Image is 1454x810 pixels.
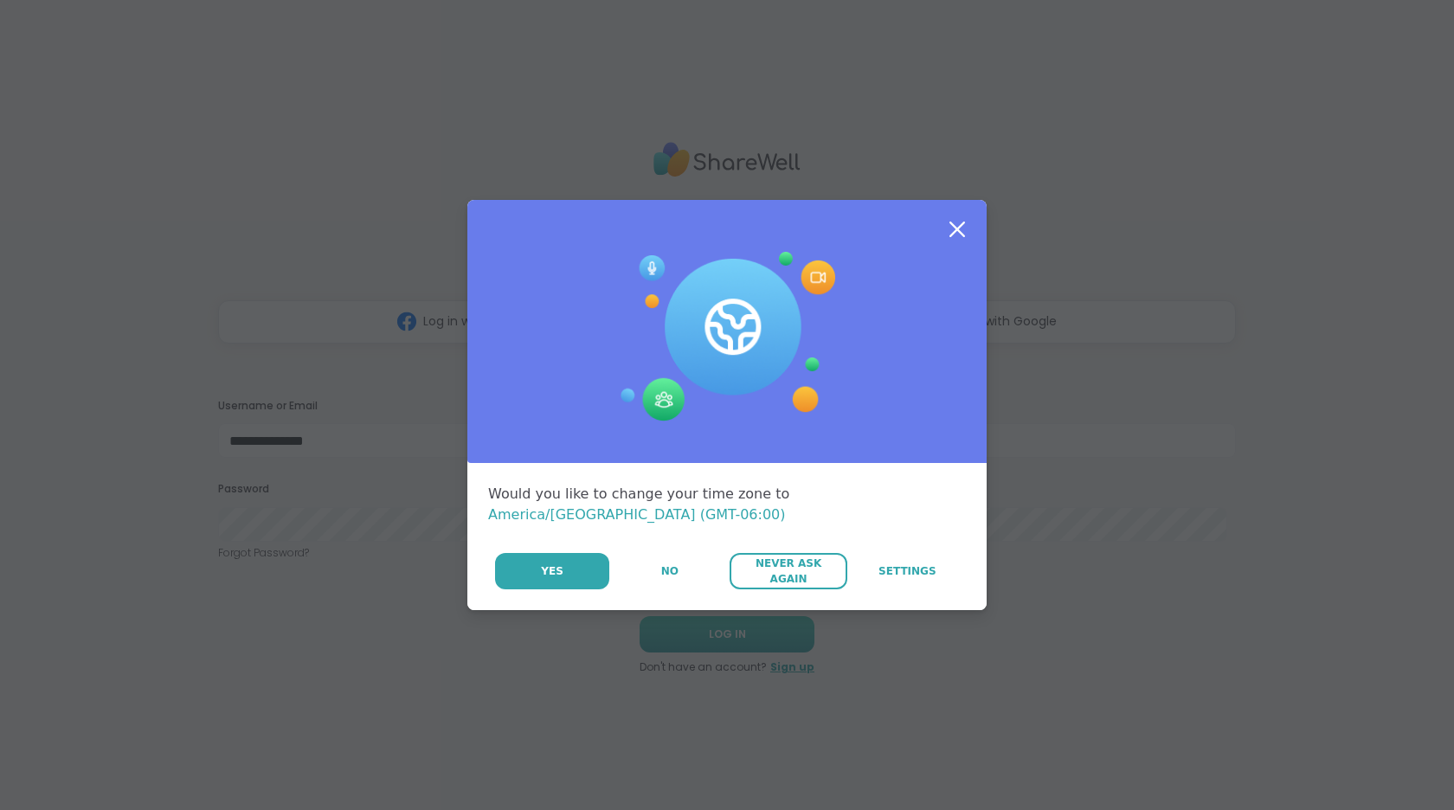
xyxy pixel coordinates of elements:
img: Session Experience [619,252,835,421]
a: Settings [849,553,966,589]
button: Yes [495,553,609,589]
span: Settings [878,563,936,579]
span: Never Ask Again [738,556,838,587]
span: America/[GEOGRAPHIC_DATA] (GMT-06:00) [488,506,786,523]
span: No [661,563,679,579]
div: Would you like to change your time zone to [488,484,966,525]
button: Never Ask Again [730,553,846,589]
span: Yes [541,563,563,579]
button: No [611,553,728,589]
